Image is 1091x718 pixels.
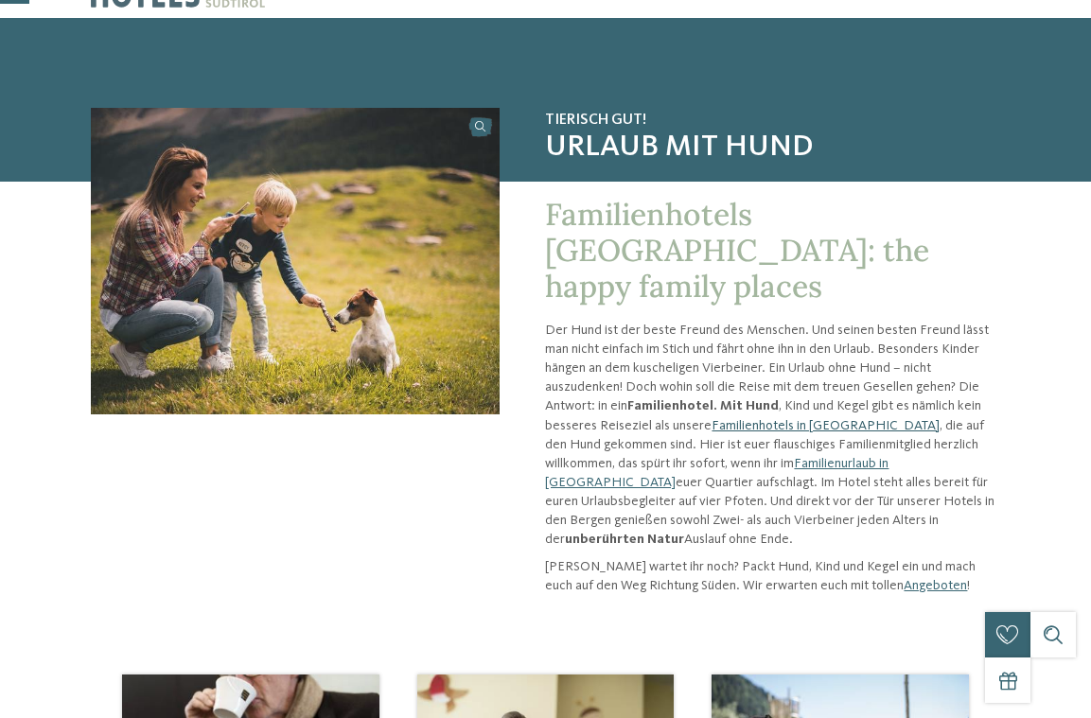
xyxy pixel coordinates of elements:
[91,108,500,414] img: Familienhotel: Mit Hund in den Urlaub
[545,321,1000,550] p: Der Hund ist der beste Freund des Menschen. Und seinen besten Freund lässt man nicht einfach im S...
[904,579,967,592] a: Angeboten
[545,112,1000,130] span: Tierisch gut!
[545,195,929,306] span: Familienhotels [GEOGRAPHIC_DATA]: the happy family places
[565,533,684,546] strong: unberührten Natur
[545,130,1000,166] span: Urlaub mit Hund
[712,419,940,432] a: Familienhotels in [GEOGRAPHIC_DATA]
[627,399,779,412] strong: Familienhotel. Mit Hund
[545,557,1000,595] p: [PERSON_NAME] wartet ihr noch? Packt Hund, Kind und Kegel ein und mach euch auf den Weg Richtung ...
